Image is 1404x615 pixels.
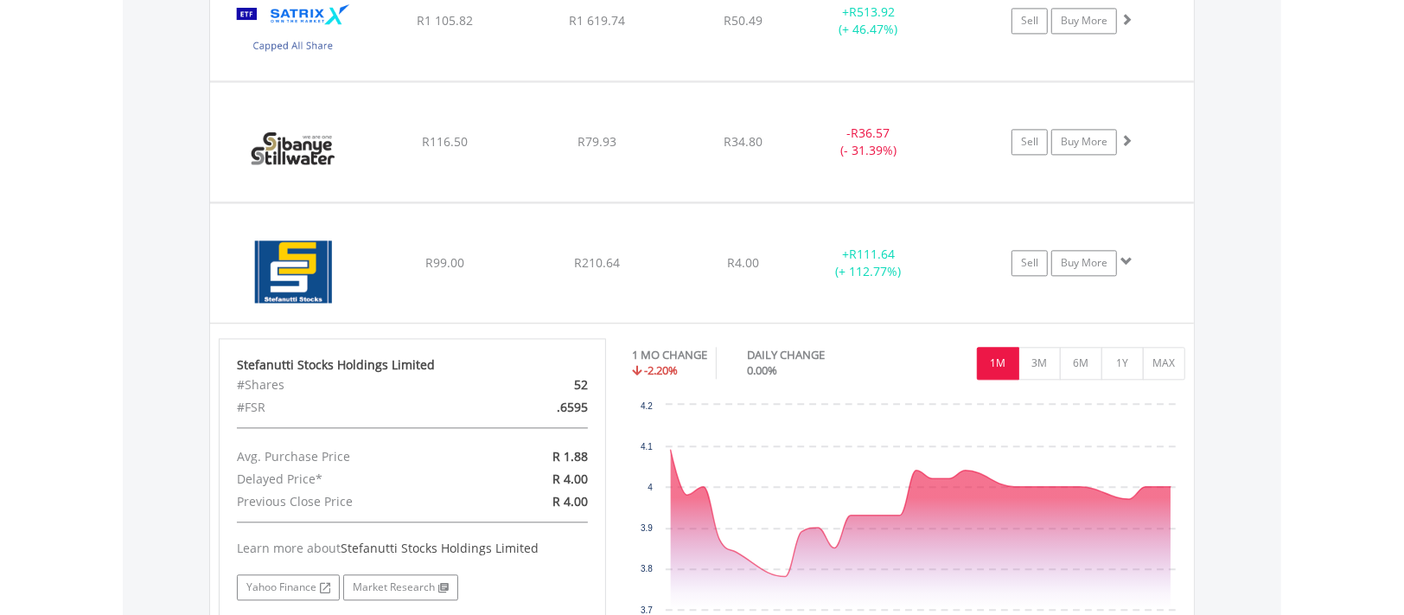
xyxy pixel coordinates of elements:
[748,347,886,363] div: DAILY CHANGE
[224,490,475,513] div: Previous Close Price
[343,574,458,600] a: Market Research
[1101,347,1144,380] button: 1Y
[224,374,475,396] div: #Shares
[1051,8,1117,34] a: Buy More
[1051,129,1117,155] a: Buy More
[641,605,653,615] text: 3.7
[727,254,759,271] span: R4.00
[578,133,616,150] span: R79.93
[574,254,620,271] span: R210.64
[237,356,588,374] div: Stefanutti Stocks Holdings Limited
[632,347,707,363] div: 1 MO CHANGE
[224,396,475,419] div: #FSR
[1018,347,1061,380] button: 3M
[237,540,588,557] div: Learn more about
[851,125,890,141] span: R36.57
[1012,250,1048,276] a: Sell
[224,468,475,490] div: Delayed Price*
[552,471,588,487] span: R 4.00
[224,445,475,468] div: Avg. Purchase Price
[849,246,895,262] span: R111.64
[475,374,601,396] div: 52
[641,523,653,533] text: 3.9
[648,483,654,492] text: 4
[641,564,653,573] text: 3.8
[724,12,763,29] span: R50.49
[237,574,340,600] a: Yahoo Finance
[475,396,601,419] div: .6595
[641,442,653,452] text: 4.1
[748,362,778,378] span: 0.00%
[1143,347,1185,380] button: MAX
[803,3,934,38] div: + (+ 46.47%)
[1051,250,1117,276] a: Buy More
[422,133,468,150] span: R116.50
[425,254,464,271] span: R99.00
[552,493,588,509] span: R 4.00
[641,401,653,411] text: 4.2
[1060,347,1102,380] button: 6M
[977,347,1019,380] button: 1M
[724,133,763,150] span: R34.80
[1012,8,1048,34] a: Sell
[569,12,625,29] span: R1 619.74
[803,125,934,159] div: - (- 31.39%)
[552,448,588,464] span: R 1.88
[417,12,473,29] span: R1 105.82
[644,362,678,378] span: -2.20%
[341,540,539,556] span: Stefanutti Stocks Holdings Limited
[803,246,934,280] div: + (+ 112.77%)
[1012,129,1048,155] a: Sell
[849,3,895,20] span: R513.92
[219,104,367,197] img: EQU.ZA.SSW.png
[219,225,367,318] img: EQU.ZA.SSK.png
